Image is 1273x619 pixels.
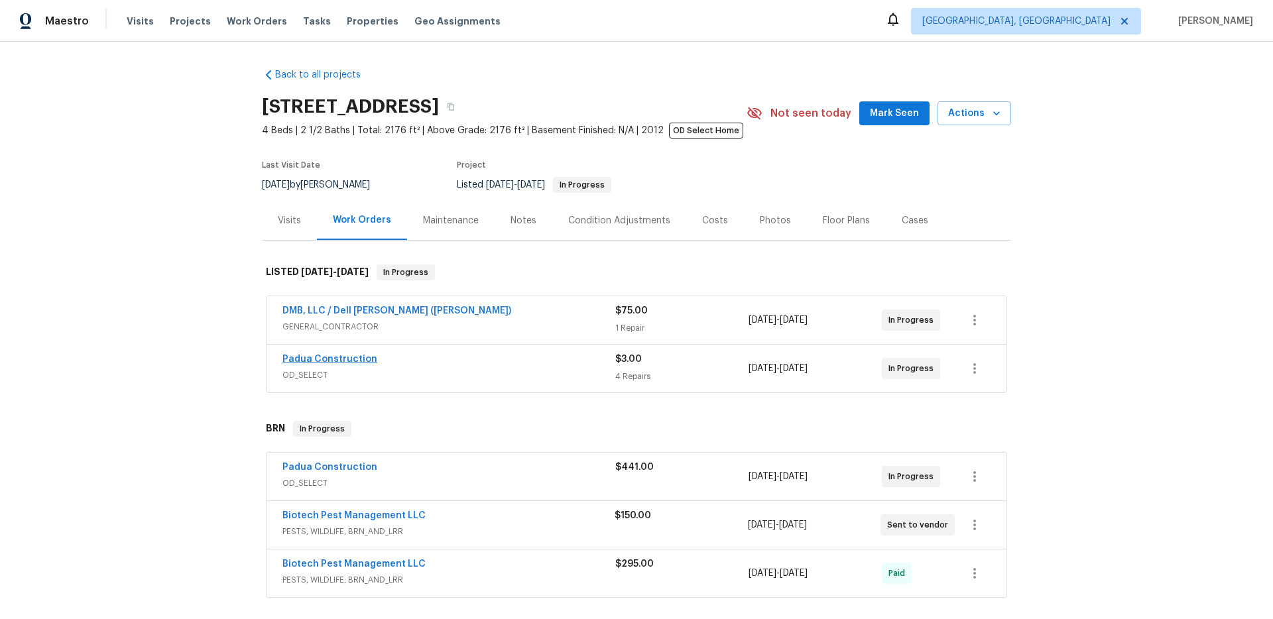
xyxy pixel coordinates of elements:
[615,370,749,383] div: 4 Repairs
[457,180,611,190] span: Listed
[748,520,776,530] span: [DATE]
[770,107,851,120] span: Not seen today
[760,214,791,227] div: Photos
[615,355,642,364] span: $3.00
[262,68,389,82] a: Back to all projects
[278,214,301,227] div: Visits
[262,251,1011,294] div: LISTED [DATE]-[DATE]In Progress
[888,567,910,580] span: Paid
[902,214,928,227] div: Cases
[748,518,807,532] span: -
[378,266,434,279] span: In Progress
[823,214,870,227] div: Floor Plans
[749,470,808,483] span: -
[888,313,939,327] span: In Progress
[615,321,749,335] div: 1 Repair
[333,213,391,227] div: Work Orders
[439,95,463,119] button: Copy Address
[347,15,398,28] span: Properties
[303,17,331,26] span: Tasks
[948,105,1000,122] span: Actions
[423,214,479,227] div: Maintenance
[887,518,953,532] span: Sent to vendor
[780,472,808,481] span: [DATE]
[749,567,808,580] span: -
[262,161,320,169] span: Last Visit Date
[554,181,610,189] span: In Progress
[615,306,648,315] span: $75.00
[615,559,654,569] span: $295.00
[262,177,386,193] div: by [PERSON_NAME]
[615,511,651,520] span: $150.00
[262,100,439,113] h2: [STREET_ADDRESS]
[938,101,1011,126] button: Actions
[780,315,808,325] span: [DATE]
[669,123,743,139] span: OD Select Home
[262,124,747,137] span: 4 Beds | 2 1/2 Baths | Total: 2176 ft² | Above Grade: 2176 ft² | Basement Finished: N/A | 2012
[266,264,369,280] h6: LISTED
[282,320,615,333] span: GENERAL_CONTRACTOR
[282,573,615,587] span: PESTS, WILDLIFE, BRN_AND_LRR
[749,313,808,327] span: -
[568,214,670,227] div: Condition Adjustments
[457,161,486,169] span: Project
[486,180,545,190] span: -
[262,408,1011,450] div: BRN In Progress
[301,267,333,276] span: [DATE]
[262,180,290,190] span: [DATE]
[266,421,285,437] h6: BRN
[780,569,808,578] span: [DATE]
[888,470,939,483] span: In Progress
[337,267,369,276] span: [DATE]
[486,180,514,190] span: [DATE]
[414,15,501,28] span: Geo Assignments
[749,472,776,481] span: [DATE]
[922,15,1111,28] span: [GEOGRAPHIC_DATA], [GEOGRAPHIC_DATA]
[749,315,776,325] span: [DATE]
[127,15,154,28] span: Visits
[282,306,511,315] a: DMB, LLC / Dell [PERSON_NAME] ([PERSON_NAME])
[511,214,536,227] div: Notes
[870,105,919,122] span: Mark Seen
[282,463,377,472] a: Padua Construction
[227,15,287,28] span: Work Orders
[888,362,939,375] span: In Progress
[749,364,776,373] span: [DATE]
[301,267,369,276] span: -
[170,15,211,28] span: Projects
[749,569,776,578] span: [DATE]
[859,101,930,126] button: Mark Seen
[282,368,615,382] span: OD_SELECT
[282,477,615,490] span: OD_SELECT
[282,559,426,569] a: Biotech Pest Management LLC
[780,364,808,373] span: [DATE]
[282,525,615,538] span: PESTS, WILDLIFE, BRN_AND_LRR
[702,214,728,227] div: Costs
[1173,15,1253,28] span: [PERSON_NAME]
[517,180,545,190] span: [DATE]
[45,15,89,28] span: Maestro
[294,422,350,435] span: In Progress
[282,355,377,364] a: Padua Construction
[749,362,808,375] span: -
[615,463,654,472] span: $441.00
[282,511,426,520] a: Biotech Pest Management LLC
[779,520,807,530] span: [DATE]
